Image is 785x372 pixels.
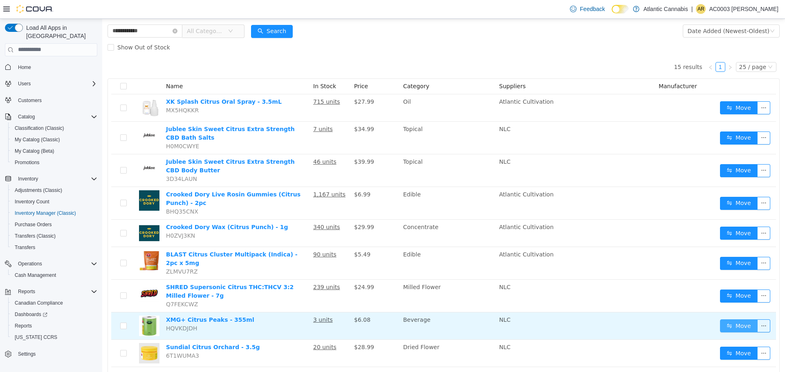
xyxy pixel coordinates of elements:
[301,64,327,71] span: Category
[618,301,655,314] button: icon: swapMove
[298,168,394,201] td: Edible
[11,270,97,280] span: Cash Management
[11,123,67,133] a: Classification (Classic)
[603,43,613,53] li: Previous Page
[211,107,231,114] u: 7 units
[618,82,655,96] button: icon: swapMove
[618,328,655,341] button: icon: swapMove
[298,76,394,103] td: Oil
[11,158,43,167] a: Promotions
[64,325,158,332] a: Sundial Citrus Orchard - 3.5g
[64,107,193,122] a: Jublee Skin Sweet Citrus Extra Strength CBD Bath Salts
[11,231,59,241] a: Transfers (Classic)
[37,139,57,159] img: Jublee Skin Sweet Citrus Extra Strength CBD Body Butter hero shot
[11,158,97,167] span: Promotions
[37,297,57,317] img: XMG+ Citrus Peaks - 355ml hero shot
[11,332,97,342] span: Washington CCRS
[567,1,608,17] a: Feedback
[15,272,56,278] span: Cash Management
[8,320,101,332] button: Reports
[64,80,179,86] a: XK Splash Citrus Oral Spray - 3.5mL
[252,298,268,304] span: $6.08
[15,112,38,122] button: Catalog
[614,44,623,53] a: 1
[397,64,424,71] span: Suppliers
[126,10,131,16] i: icon: down
[64,249,96,256] span: ZLMVU7RZ
[15,349,97,359] span: Settings
[18,351,36,357] span: Settings
[252,325,272,332] span: $28.99
[11,197,97,207] span: Inventory Count
[397,107,408,114] span: NLC
[8,123,101,134] button: Classification (Classic)
[18,288,35,295] span: Reports
[15,174,41,184] button: Inventory
[15,311,47,318] span: Dashboards
[15,233,56,239] span: Transfers (Classic)
[580,5,605,13] span: Feedback
[15,187,62,194] span: Adjustments (Classic)
[655,328,668,341] button: icon: ellipsis
[37,352,57,372] img: Crooked Dory (Citrus Punch) Infused Pre-Roll - 4pk x .5g hero shot
[16,5,53,13] img: Cova
[15,259,45,269] button: Operations
[12,25,71,32] span: Show Out of Stock
[397,325,408,332] span: NLC
[618,178,655,191] button: icon: swapMove
[618,145,655,158] button: icon: swapMove
[64,64,81,71] span: Name
[8,134,101,145] button: My Catalog (Classic)
[211,64,234,71] span: In Stock
[64,172,198,187] a: Crooked Dory Live Rosin Gummies (Citrus Punch) - 2pc
[64,352,197,368] a: Crooked Dory (Citrus Punch) Infused Pre-Roll - 4pk x .5g
[211,172,243,179] u: 1,167 units
[2,94,101,106] button: Customers
[211,325,234,332] u: 20 units
[18,114,35,120] span: Catalog
[64,214,93,220] span: H0ZVJ3KN
[64,205,186,212] a: Crooked Dory Wax (Citrus Punch) - 1g
[70,10,75,15] i: icon: close-circle
[655,145,668,158] button: icon: ellipsis
[2,348,101,360] button: Settings
[64,189,96,196] span: BHQ35CNX
[15,125,64,131] span: Classification (Classic)
[11,185,65,195] a: Adjustments (Classic)
[11,185,97,195] span: Adjustments (Classic)
[655,113,668,126] button: icon: ellipsis
[15,62,34,72] a: Home
[8,309,101,320] a: Dashboards
[298,321,394,348] td: Dried Flower
[11,208,79,218] a: Inventory Manager (Classic)
[211,352,231,359] u: 6 units
[2,61,101,73] button: Home
[8,207,101,219] button: Inventory Manager (Classic)
[15,79,97,89] span: Users
[15,334,57,341] span: [US_STATE] CCRS
[11,243,97,252] span: Transfers
[8,145,101,157] button: My Catalog (Beta)
[637,44,664,53] div: 25 / page
[8,242,101,253] button: Transfers
[252,205,272,212] span: $29.99
[8,332,101,343] button: [US_STATE] CCRS
[11,332,61,342] a: [US_STATE] CCRS
[11,298,97,308] span: Canadian Compliance
[298,201,394,228] td: Concentrate
[2,111,101,123] button: Catalog
[211,265,238,272] u: 239 units
[698,4,704,14] span: AR
[8,196,101,207] button: Inventory Count
[149,6,191,19] button: icon: searchSearch
[252,232,268,239] span: $5.49
[618,113,655,126] button: icon: swapMove
[8,185,101,196] button: Adjustments (Classic)
[11,310,97,319] span: Dashboards
[2,173,101,185] button: Inventory
[211,205,238,212] u: 340 units
[15,244,35,251] span: Transfers
[252,80,272,86] span: $27.99
[397,298,408,304] span: NLC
